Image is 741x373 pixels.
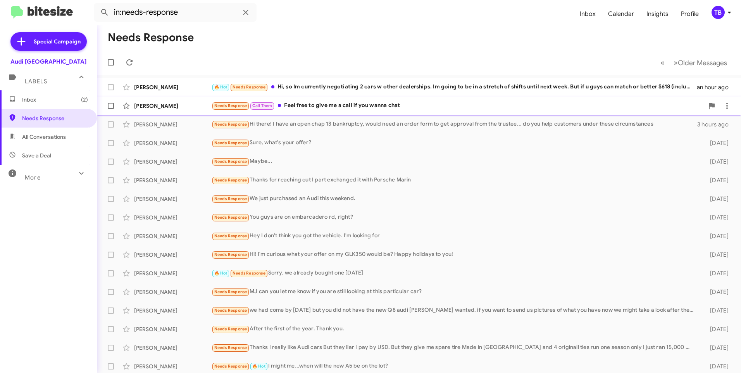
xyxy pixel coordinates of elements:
[698,269,735,277] div: [DATE]
[212,362,698,371] div: I might me...when will the new A5 be on the lot?
[108,31,194,44] h1: Needs Response
[214,252,247,257] span: Needs Response
[705,6,732,19] button: TB
[22,152,51,159] span: Save a Deal
[134,307,212,314] div: [PERSON_NAME]
[697,83,735,91] div: an hour ago
[574,3,602,25] a: Inbox
[214,326,247,332] span: Needs Response
[252,103,272,108] span: Call Them
[134,195,212,203] div: [PERSON_NAME]
[698,325,735,333] div: [DATE]
[134,363,212,370] div: [PERSON_NAME]
[212,101,704,110] div: Feel free to give me a call if you wanna chat
[214,364,247,369] span: Needs Response
[697,121,735,128] div: 3 hours ago
[134,176,212,184] div: [PERSON_NAME]
[94,3,257,22] input: Search
[25,78,47,85] span: Labels
[134,102,212,110] div: [PERSON_NAME]
[22,114,88,122] span: Needs Response
[214,289,247,294] span: Needs Response
[233,271,265,276] span: Needs Response
[698,139,735,147] div: [DATE]
[214,122,247,127] span: Needs Response
[212,231,698,240] div: Hey I don't think you got the vehicle. I'm looking for
[212,194,698,203] div: We just purchased an Audi this weekend.
[212,325,698,333] div: After the first of the year. Thank you.
[698,344,735,352] div: [DATE]
[214,159,247,164] span: Needs Response
[675,3,705,25] a: Profile
[252,364,265,369] span: 🔥 Hot
[134,344,212,352] div: [PERSON_NAME]
[214,271,227,276] span: 🔥 Hot
[34,38,81,45] span: Special Campaign
[214,233,247,238] span: Needs Response
[698,307,735,314] div: [DATE]
[212,250,698,259] div: Hi! I'm curious what your offer on my GLK350 would be? Happy holidays to you!
[656,55,732,71] nav: Page navigation example
[669,55,732,71] button: Next
[214,140,247,145] span: Needs Response
[25,174,41,181] span: More
[214,215,247,220] span: Needs Response
[212,83,697,92] div: Hi, so Im currently negotiating 2 cars w other dealerships. Im going to be in a stretch of shifts...
[212,343,698,352] div: Thanks I really like Audi cars But they liar I pay by USD. But they give me spare tire Made in [G...
[212,176,698,185] div: Thanks for reaching out I part exchanged it with Porsche Marin
[212,138,698,147] div: Sure, what's your offer?
[134,251,212,259] div: [PERSON_NAME]
[212,269,698,278] div: Sorry, we already bought one [DATE]
[214,85,227,90] span: 🔥 Hot
[214,308,247,313] span: Needs Response
[134,288,212,296] div: [PERSON_NAME]
[134,232,212,240] div: [PERSON_NAME]
[698,176,735,184] div: [DATE]
[214,196,247,201] span: Needs Response
[233,85,265,90] span: Needs Response
[134,121,212,128] div: [PERSON_NAME]
[134,214,212,221] div: [PERSON_NAME]
[134,139,212,147] div: [PERSON_NAME]
[698,195,735,203] div: [DATE]
[22,133,66,141] span: All Conversations
[22,96,88,104] span: Inbox
[212,213,698,222] div: You guys are on embarcadero rd, right?
[134,325,212,333] div: [PERSON_NAME]
[81,96,88,104] span: (2)
[698,232,735,240] div: [DATE]
[134,269,212,277] div: [PERSON_NAME]
[212,120,697,129] div: Hi there! I have an open chap 13 bankruptcy, would need an order form to get approval from the tr...
[660,58,665,67] span: «
[212,287,698,296] div: MJ can you let me know if you are still looking at this particular car?
[134,158,212,166] div: [PERSON_NAME]
[214,345,247,350] span: Needs Response
[656,55,669,71] button: Previous
[640,3,675,25] a: Insights
[698,158,735,166] div: [DATE]
[602,3,640,25] a: Calendar
[698,288,735,296] div: [DATE]
[698,251,735,259] div: [DATE]
[712,6,725,19] div: TB
[212,157,698,166] div: Maybe...
[698,214,735,221] div: [DATE]
[678,59,727,67] span: Older Messages
[674,58,678,67] span: »
[214,178,247,183] span: Needs Response
[698,363,735,370] div: [DATE]
[10,32,87,51] a: Special Campaign
[10,58,86,66] div: Audi [GEOGRAPHIC_DATA]
[214,103,247,108] span: Needs Response
[134,83,212,91] div: [PERSON_NAME]
[212,306,698,315] div: we had come by [DATE] but you did not have the new Q8 audi [PERSON_NAME] wanted. if you want to s...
